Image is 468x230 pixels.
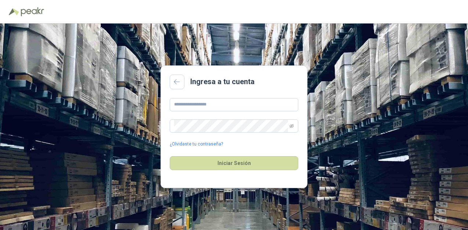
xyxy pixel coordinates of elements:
h2: Ingresa a tu cuenta [190,76,255,87]
span: eye-invisible [289,124,294,128]
button: Iniciar Sesión [170,156,298,170]
img: Logo [9,8,19,15]
a: ¿Olvidaste tu contraseña? [170,141,223,148]
img: Peakr [21,7,44,16]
